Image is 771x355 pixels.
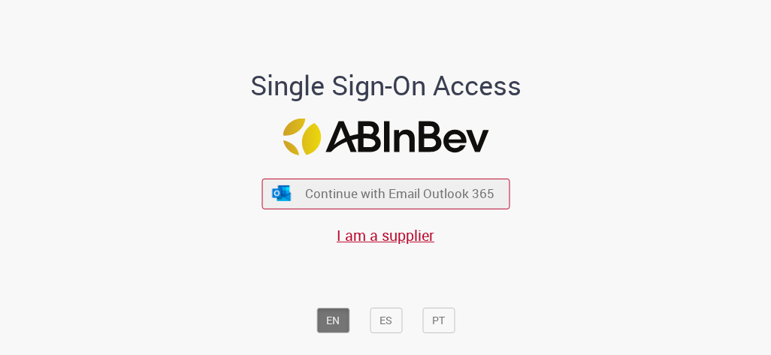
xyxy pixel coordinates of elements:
button: ícone Azure/Microsoft 360 Continue with Email Outlook 365 [262,178,509,209]
h1: Single Sign-On Access [215,71,557,101]
img: Logo ABInBev [283,119,488,155]
button: EN [316,308,349,333]
img: ícone Azure/Microsoft 360 [271,185,292,201]
button: PT [422,308,455,333]
span: Continue with Email Outlook 365 [305,185,494,203]
a: I am a supplier [337,225,434,245]
button: ES [370,308,402,333]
